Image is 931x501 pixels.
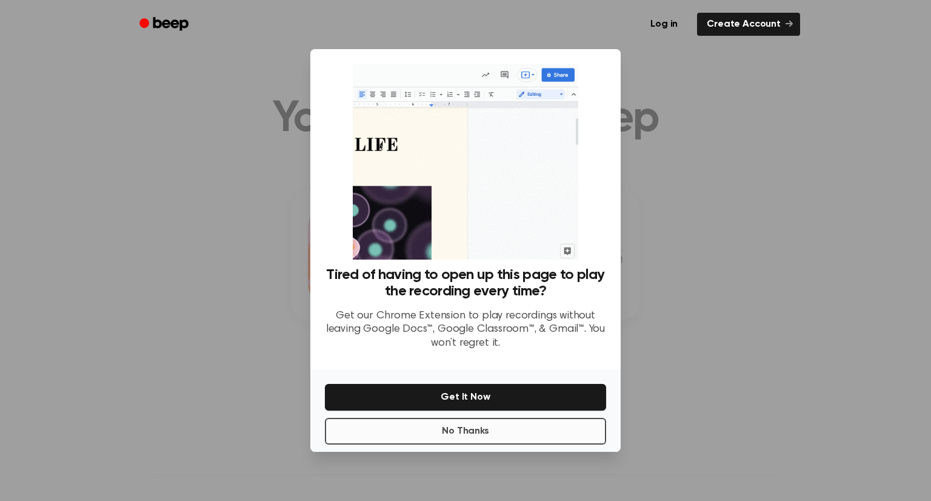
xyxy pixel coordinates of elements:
[325,418,606,445] button: No Thanks
[353,64,578,260] img: Beep extension in action
[131,13,199,36] a: Beep
[325,267,606,300] h3: Tired of having to open up this page to play the recording every time?
[325,309,606,351] p: Get our Chrome Extension to play recordings without leaving Google Docs™, Google Classroom™, & Gm...
[325,384,606,411] button: Get It Now
[638,10,690,38] a: Log in
[697,13,800,36] a: Create Account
